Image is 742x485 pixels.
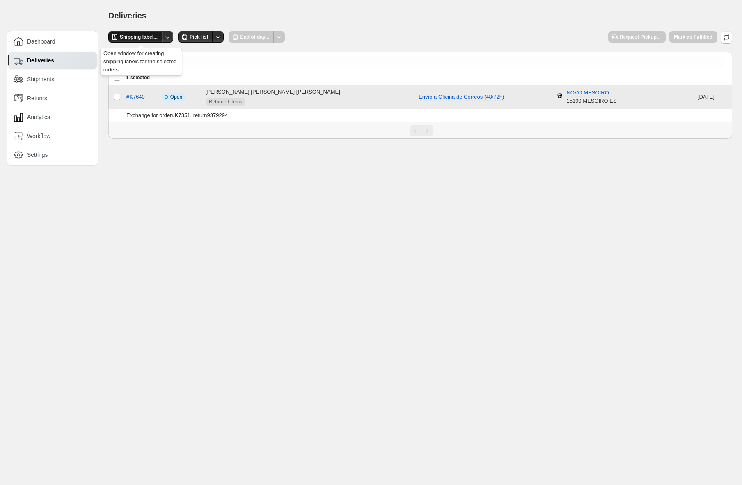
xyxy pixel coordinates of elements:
span: Shipments [27,75,54,83]
a: #K7640 [126,94,145,100]
span: Shipping label... [120,34,158,40]
nav: Pagination [108,122,732,139]
td: Exchange for order #K7351 , return 9379294 [124,109,732,122]
span: Dashboard [27,37,55,46]
span: Deliveries [108,11,147,20]
button: Envío a Oficina de Correos (48/72h) [414,90,509,103]
button: NOVO MESOIRO [561,86,614,99]
div: 15190 MESOIRO , ES [566,89,616,105]
button: Other actions [212,31,224,43]
span: Analytics [27,113,50,121]
span: Pick list [190,34,208,40]
span: Envío a Oficina de Correos (48/72h) [419,94,504,100]
span: Returned items [209,99,242,105]
button: Pick list [178,31,213,43]
time: Sunday, October 12, 2025 at 8:15:03 AM [698,94,715,100]
button: Other actions [162,31,173,43]
span: NOVO MESOIRO [566,90,609,97]
span: Settings [27,151,48,159]
button: Shipping label... [108,31,163,43]
td: [PERSON_NAME] [PERSON_NAME] [PERSON_NAME] [203,85,416,109]
span: Returns [27,94,47,102]
span: Open [170,94,182,100]
span: Workflow [27,132,50,140]
span: 1 selected [126,74,150,81]
span: Deliveries [27,56,54,64]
